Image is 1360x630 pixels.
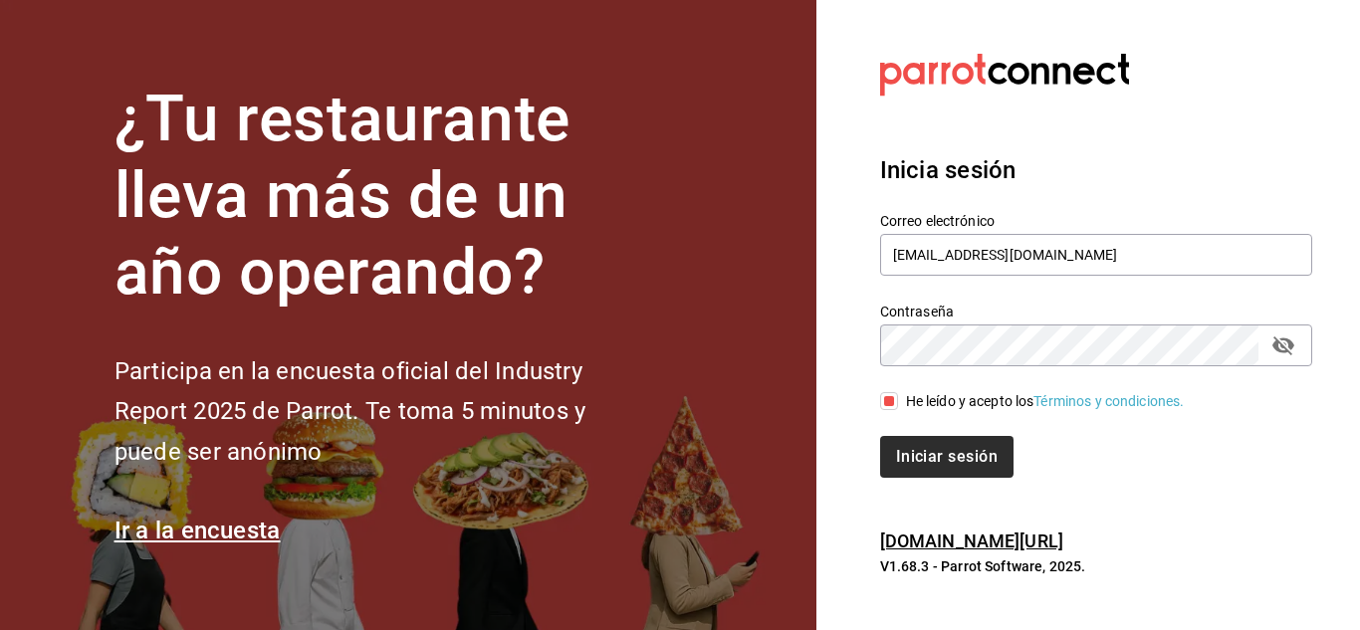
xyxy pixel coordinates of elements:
h3: Inicia sesión [880,152,1312,188]
button: passwordField [1266,328,1300,362]
label: Correo electrónico [880,214,1312,228]
label: Contraseña [880,305,1312,318]
h1: ¿Tu restaurante lleva más de un año operando? [114,82,652,311]
a: Términos y condiciones. [1033,393,1184,409]
button: Iniciar sesión [880,436,1014,478]
div: He leído y acepto los [906,391,1185,412]
h2: Participa en la encuesta oficial del Industry Report 2025 de Parrot. Te toma 5 minutos y puede se... [114,351,652,473]
input: Ingresa tu correo electrónico [880,234,1312,276]
p: V1.68.3 - Parrot Software, 2025. [880,556,1312,576]
a: [DOMAIN_NAME][URL] [880,530,1063,551]
a: Ir a la encuesta [114,517,281,544]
